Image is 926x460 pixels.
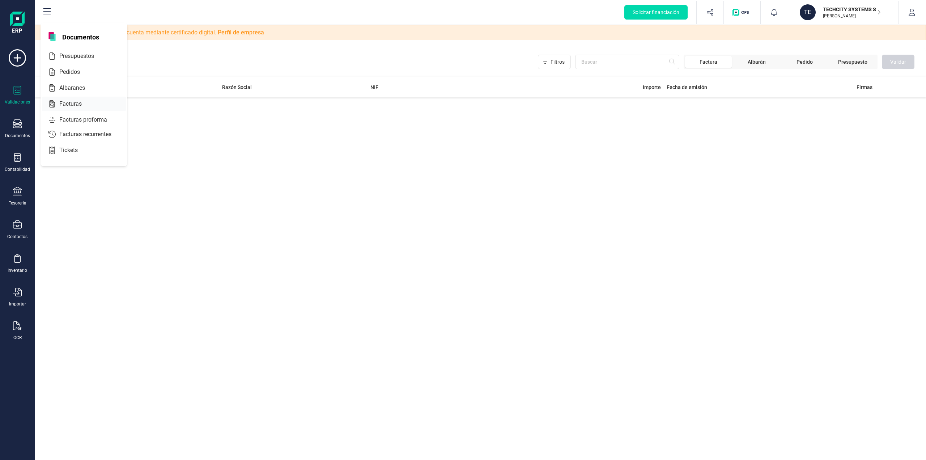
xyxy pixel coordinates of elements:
[882,55,914,69] button: Validar
[8,267,27,273] div: Inventario
[748,58,766,66] span: Albarán
[857,84,872,91] span: Firmas
[5,166,30,172] div: Contabilidad
[35,97,926,110] td: Sin resultados
[56,68,93,76] span: Pedidos
[624,5,688,20] button: Solicitar financiación
[56,130,124,139] span: Facturas recurrentes
[797,1,889,24] button: TETECHCITY SYSTEMS SL[PERSON_NAME]
[838,58,867,66] span: Presupuesto
[633,9,679,16] span: Solicitar financiación
[551,58,565,66] span: Filtros
[10,12,25,35] img: Logo Finanedi
[823,13,881,19] p: [PERSON_NAME]
[732,9,752,16] img: Logo de OPS
[800,4,816,20] div: TE
[57,28,264,37] span: Tienes pendiente validar la cuenta mediante certificado digital.
[5,99,30,105] div: Validaciones
[667,84,707,91] span: Fecha de emisión
[823,6,881,13] p: TECHCITY SYSTEMS SL
[13,335,22,341] div: OCR
[700,58,717,66] span: Factura
[58,32,103,41] span: Documentos
[575,55,679,69] input: Buscar
[7,234,27,240] div: Contactos
[5,133,30,139] div: Documentos
[218,29,264,36] a: Perfil de empresa
[643,84,661,91] span: Importe
[56,115,120,124] span: Facturas proforma
[9,301,26,307] div: Importar
[56,52,107,60] span: Presupuestos
[222,84,252,91] span: Razón Social
[9,200,26,206] div: Tesorería
[797,58,813,66] span: Pedido
[56,100,95,108] span: Facturas
[538,55,571,69] button: Filtros
[728,1,756,24] button: Logo de OPS
[56,146,91,155] span: Tickets
[56,84,98,92] span: Albaranes
[370,84,378,91] span: NIF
